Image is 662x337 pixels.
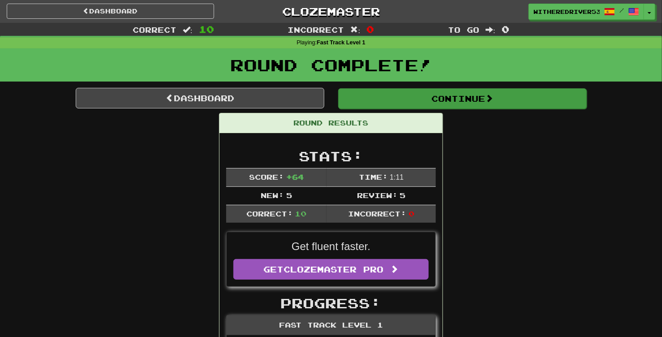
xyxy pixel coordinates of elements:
[286,173,304,181] span: + 64
[338,88,587,109] button: Continue
[295,209,306,218] span: 10
[183,26,193,34] span: :
[76,88,324,108] a: Dashboard
[357,191,398,199] span: Review:
[249,173,284,181] span: Score:
[529,4,644,20] a: WitheredRiver5304 /
[390,173,404,181] span: 1 : 11
[359,173,388,181] span: Time:
[233,259,429,280] a: GetClozemaster Pro
[199,24,214,35] span: 10
[261,191,284,199] span: New:
[7,4,214,19] a: Dashboard
[502,24,509,35] span: 0
[286,191,292,199] span: 5
[533,8,600,16] span: WitheredRiver5304
[246,209,293,218] span: Correct:
[227,315,435,335] div: Fast Track Level 1
[619,7,624,13] span: /
[348,209,406,218] span: Incorrect:
[366,24,374,35] span: 0
[448,25,479,34] span: To go
[226,149,436,164] h2: Stats:
[3,56,659,74] h1: Round Complete!
[317,39,365,46] strong: Fast Track Level 1
[351,26,361,34] span: :
[228,4,435,19] a: Clozemaster
[226,296,436,311] h2: Progress:
[284,264,384,274] span: Clozemaster Pro
[219,113,443,133] div: Round Results
[288,25,344,34] span: Incorrect
[408,209,414,218] span: 0
[233,239,429,254] p: Get fluent faster.
[133,25,176,34] span: Correct
[400,191,405,199] span: 5
[486,26,495,34] span: :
